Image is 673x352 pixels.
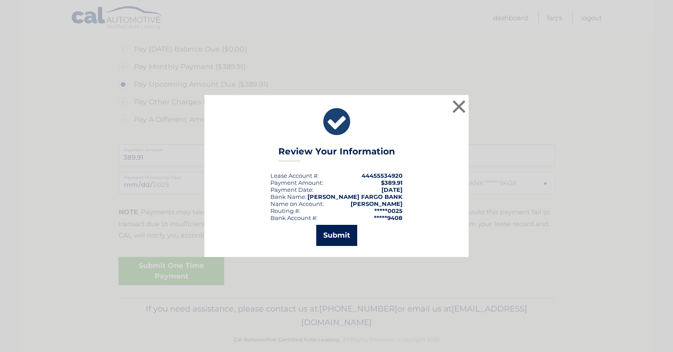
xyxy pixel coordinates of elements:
[381,179,403,186] span: $389.91
[270,179,323,186] div: Payment Amount:
[351,200,403,207] strong: [PERSON_NAME]
[307,193,403,200] strong: [PERSON_NAME] FARGO BANK
[270,200,324,207] div: Name on Account:
[270,172,319,179] div: Lease Account #:
[270,207,300,214] div: Routing #:
[278,146,395,161] h3: Review Your Information
[270,193,307,200] div: Bank Name:
[270,186,312,193] span: Payment Date
[316,225,357,246] button: Submit
[450,98,468,115] button: ×
[270,214,318,221] div: Bank Account #:
[270,186,314,193] div: :
[381,186,403,193] span: [DATE]
[362,172,403,179] strong: 44455534920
